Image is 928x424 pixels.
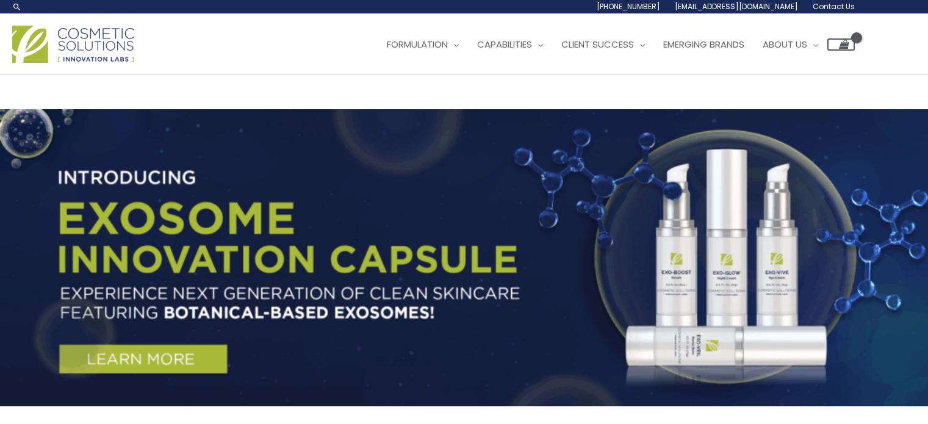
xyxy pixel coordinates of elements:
[552,26,654,63] a: Client Success
[561,38,634,51] span: Client Success
[597,1,660,12] span: [PHONE_NUMBER]
[369,26,855,63] nav: Site Navigation
[663,38,744,51] span: Emerging Brands
[12,26,134,63] img: Cosmetic Solutions Logo
[477,38,532,51] span: Capabilities
[387,38,448,51] span: Formulation
[12,2,22,12] a: Search icon link
[827,38,855,51] a: View Shopping Cart, empty
[378,26,468,63] a: Formulation
[468,26,552,63] a: Capabilities
[813,1,855,12] span: Contact Us
[754,26,827,63] a: About Us
[654,26,754,63] a: Emerging Brands
[675,1,798,12] span: [EMAIL_ADDRESS][DOMAIN_NAME]
[763,38,807,51] span: About Us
